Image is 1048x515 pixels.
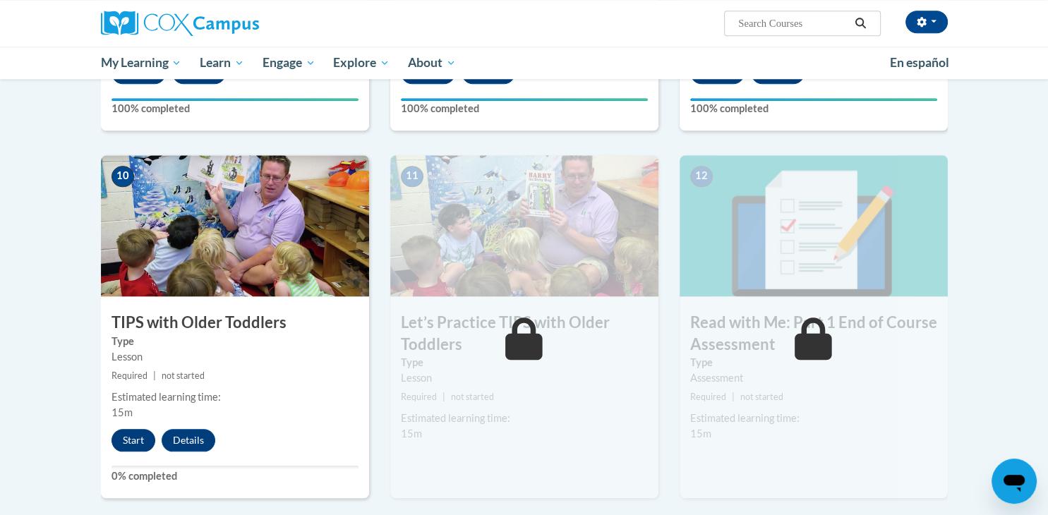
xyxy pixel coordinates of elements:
[850,15,871,32] button: Search
[92,47,191,79] a: My Learning
[112,370,147,381] span: Required
[200,54,244,71] span: Learn
[390,312,658,356] h3: Let’s Practice TIPS with Older Toddlers
[401,370,648,386] div: Lesson
[401,392,437,402] span: Required
[112,166,134,187] span: 10
[263,54,315,71] span: Engage
[401,101,648,116] label: 100% completed
[101,11,369,36] a: Cox Campus
[112,406,133,418] span: 15m
[162,429,215,452] button: Details
[401,411,648,426] div: Estimated learning time:
[153,370,156,381] span: |
[100,54,181,71] span: My Learning
[690,355,937,370] label: Type
[451,392,494,402] span: not started
[690,98,937,101] div: Your progress
[101,11,259,36] img: Cox Campus
[112,101,359,116] label: 100% completed
[112,468,359,484] label: 0% completed
[80,47,969,79] div: Main menu
[401,355,648,370] label: Type
[401,428,422,440] span: 15m
[690,101,937,116] label: 100% completed
[253,47,325,79] a: Engage
[690,392,726,402] span: Required
[740,392,783,402] span: not started
[442,392,445,402] span: |
[905,11,948,33] button: Account Settings
[112,389,359,405] div: Estimated learning time:
[112,349,359,365] div: Lesson
[680,155,948,296] img: Course Image
[162,370,205,381] span: not started
[112,334,359,349] label: Type
[399,47,465,79] a: About
[992,459,1037,504] iframe: Button to launch messaging window
[101,312,369,334] h3: TIPS with Older Toddlers
[690,428,711,440] span: 15m
[690,370,937,386] div: Assessment
[401,98,648,101] div: Your progress
[401,166,423,187] span: 11
[112,98,359,101] div: Your progress
[333,54,390,71] span: Explore
[690,411,937,426] div: Estimated learning time:
[390,155,658,296] img: Course Image
[112,429,155,452] button: Start
[890,55,949,70] span: En español
[191,47,253,79] a: Learn
[737,15,850,32] input: Search Courses
[680,312,948,356] h3: Read with Me: Part 1 End of Course Assessment
[732,392,735,402] span: |
[408,54,456,71] span: About
[101,155,369,296] img: Course Image
[324,47,399,79] a: Explore
[881,48,958,78] a: En español
[690,166,713,187] span: 12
